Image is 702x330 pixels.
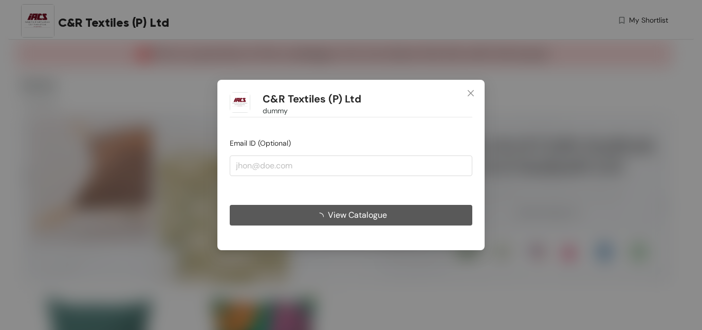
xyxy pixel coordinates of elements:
[328,209,387,221] span: View Catalogue
[457,80,485,108] button: Close
[263,105,288,116] span: dummy
[316,213,328,221] span: loading
[230,92,250,113] img: Buyer Portal
[230,155,472,176] input: jhon@doe.com
[263,93,361,106] h1: C&R Textiles (P) Ltd
[467,89,475,97] span: close
[230,138,291,148] span: Email ID (Optional)
[230,205,472,225] button: View Catalogue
